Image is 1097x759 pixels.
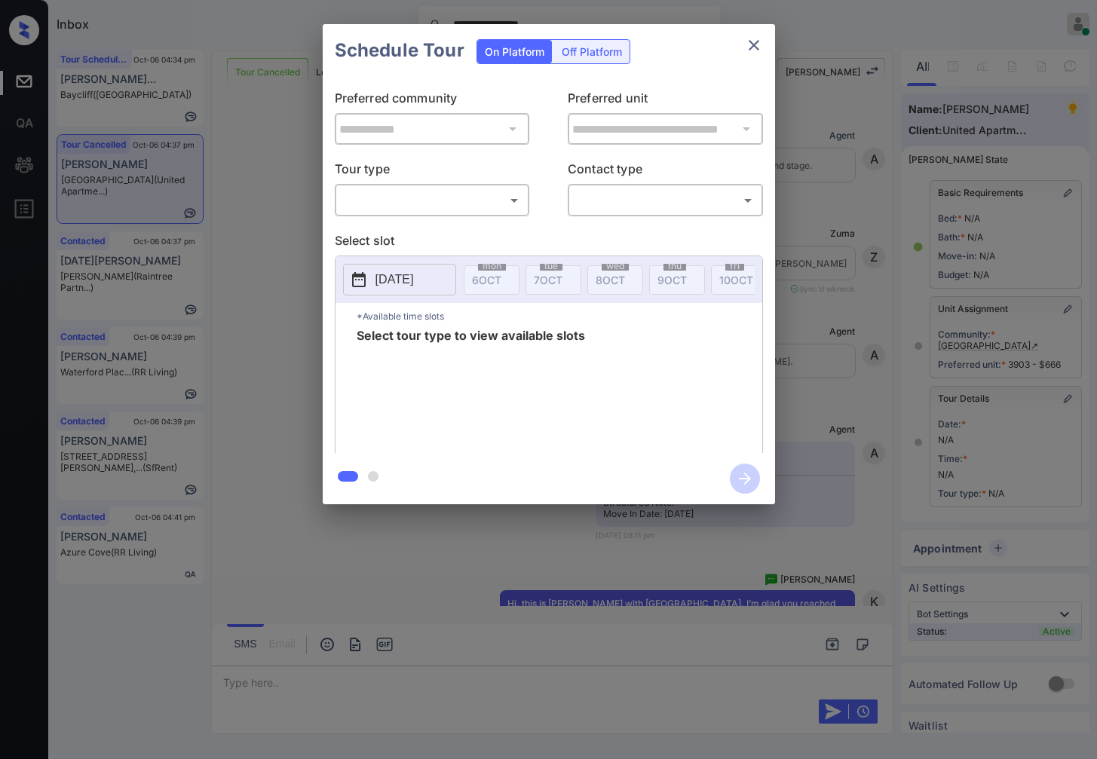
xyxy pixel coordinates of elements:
[357,303,762,329] p: *Available time slots
[343,264,456,295] button: [DATE]
[477,40,552,63] div: On Platform
[357,329,585,450] span: Select tour type to view available slots
[335,231,763,256] p: Select slot
[568,160,763,184] p: Contact type
[739,30,769,60] button: close
[568,89,763,113] p: Preferred unit
[375,271,414,289] p: [DATE]
[554,40,630,63] div: Off Platform
[335,160,530,184] p: Tour type
[323,24,476,77] h2: Schedule Tour
[335,89,530,113] p: Preferred community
